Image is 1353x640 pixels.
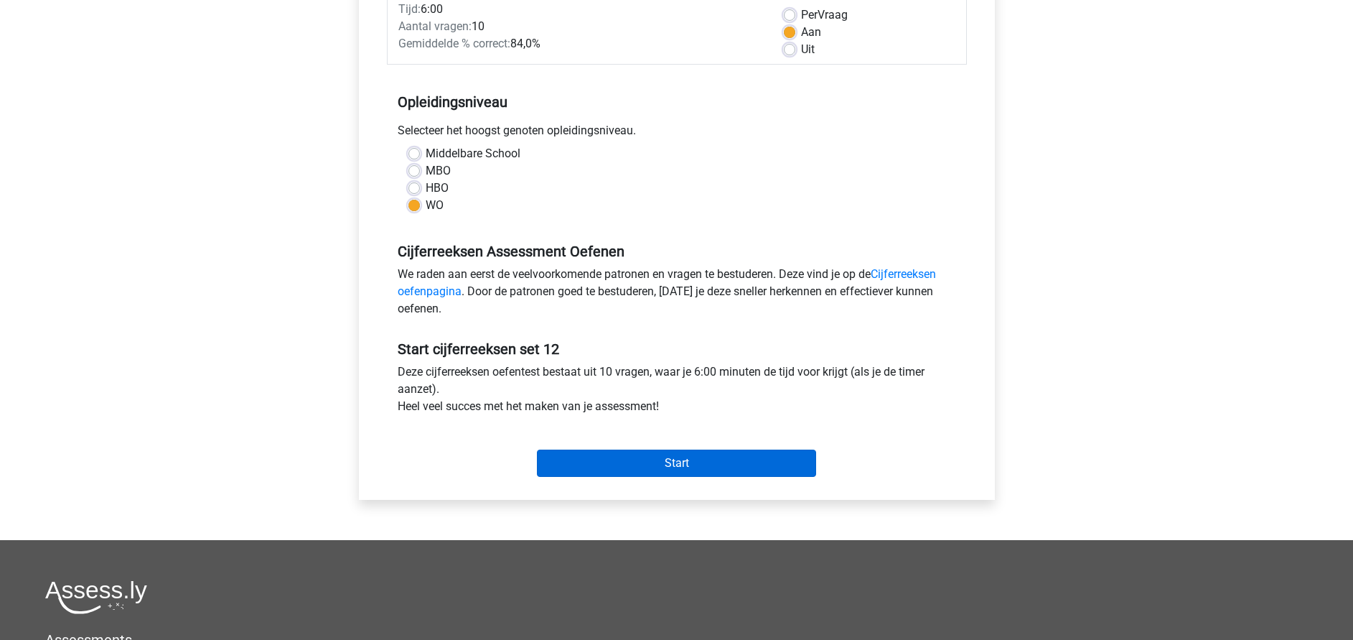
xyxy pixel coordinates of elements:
[388,35,773,52] div: 84,0%
[426,197,444,214] label: WO
[398,243,956,260] h5: Cijferreeksen Assessment Oefenen
[801,6,848,24] label: Vraag
[398,37,510,50] span: Gemiddelde % correct:
[426,145,520,162] label: Middelbare School
[537,450,816,477] input: Start
[388,18,773,35] div: 10
[398,2,421,16] span: Tijd:
[387,122,967,145] div: Selecteer het hoogst genoten opleidingsniveau.
[388,1,773,18] div: 6:00
[45,580,147,614] img: Assessly logo
[398,340,956,358] h5: Start cijferreeksen set 12
[426,180,449,197] label: HBO
[426,162,451,180] label: MBO
[398,19,472,33] span: Aantal vragen:
[387,266,967,323] div: We raden aan eerst de veelvoorkomende patronen en vragen te bestuderen. Deze vind je op de . Door...
[801,8,818,22] span: Per
[398,88,956,116] h5: Opleidingsniveau
[801,41,815,58] label: Uit
[801,24,821,41] label: Aan
[387,363,967,421] div: Deze cijferreeksen oefentest bestaat uit 10 vragen, waar je 6:00 minuten de tijd voor krijgt (als...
